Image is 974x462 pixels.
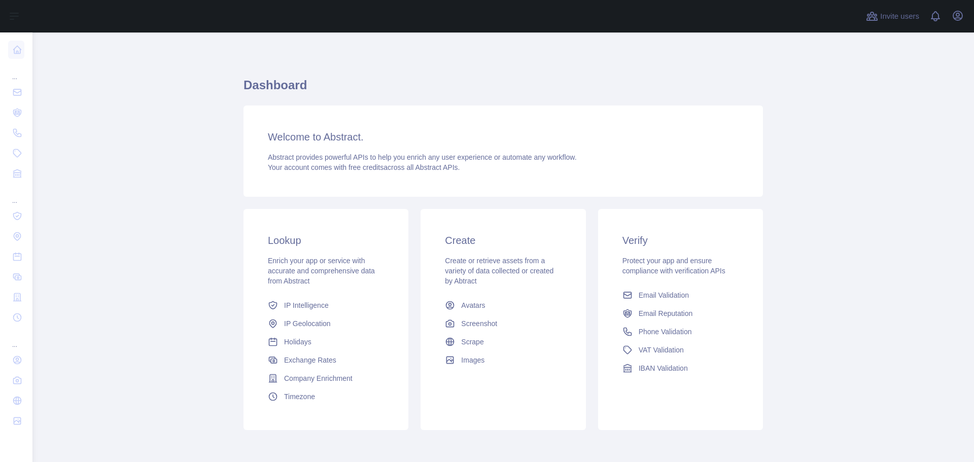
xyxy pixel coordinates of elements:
a: IBAN Validation [618,359,743,377]
span: Images [461,355,484,365]
a: Images [441,351,565,369]
a: IP Intelligence [264,296,388,314]
a: Email Validation [618,286,743,304]
span: Exchange Rates [284,355,336,365]
span: IBAN Validation [639,363,688,373]
span: Scrape [461,337,483,347]
span: Holidays [284,337,311,347]
h3: Lookup [268,233,384,247]
a: Scrape [441,333,565,351]
a: Screenshot [441,314,565,333]
span: Enrich your app or service with accurate and comprehensive data from Abstract [268,257,375,285]
a: VAT Validation [618,341,743,359]
a: IP Geolocation [264,314,388,333]
h3: Welcome to Abstract. [268,130,739,144]
div: ... [8,185,24,205]
a: Timezone [264,387,388,406]
a: Exchange Rates [264,351,388,369]
span: Your account comes with across all Abstract APIs. [268,163,460,171]
span: Timezone [284,392,315,402]
a: Avatars [441,296,565,314]
span: Screenshot [461,318,497,329]
span: free credits [349,163,384,171]
h3: Create [445,233,561,247]
span: Invite users [880,11,919,22]
div: ... [8,61,24,81]
span: Email Validation [639,290,689,300]
h3: Verify [622,233,739,247]
a: Holidays [264,333,388,351]
a: Email Reputation [618,304,743,323]
span: IP Geolocation [284,318,331,329]
a: Phone Validation [618,323,743,341]
span: Abstract provides powerful APIs to help you enrich any user experience or automate any workflow. [268,153,577,161]
span: Create or retrieve assets from a variety of data collected or created by Abtract [445,257,553,285]
h1: Dashboard [243,77,763,101]
span: Phone Validation [639,327,692,337]
a: Company Enrichment [264,369,388,387]
span: Avatars [461,300,485,310]
div: ... [8,329,24,349]
span: Company Enrichment [284,373,353,383]
span: IP Intelligence [284,300,329,310]
button: Invite users [864,8,921,24]
span: Email Reputation [639,308,693,318]
span: Protect your app and ensure compliance with verification APIs [622,257,725,275]
span: VAT Validation [639,345,684,355]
